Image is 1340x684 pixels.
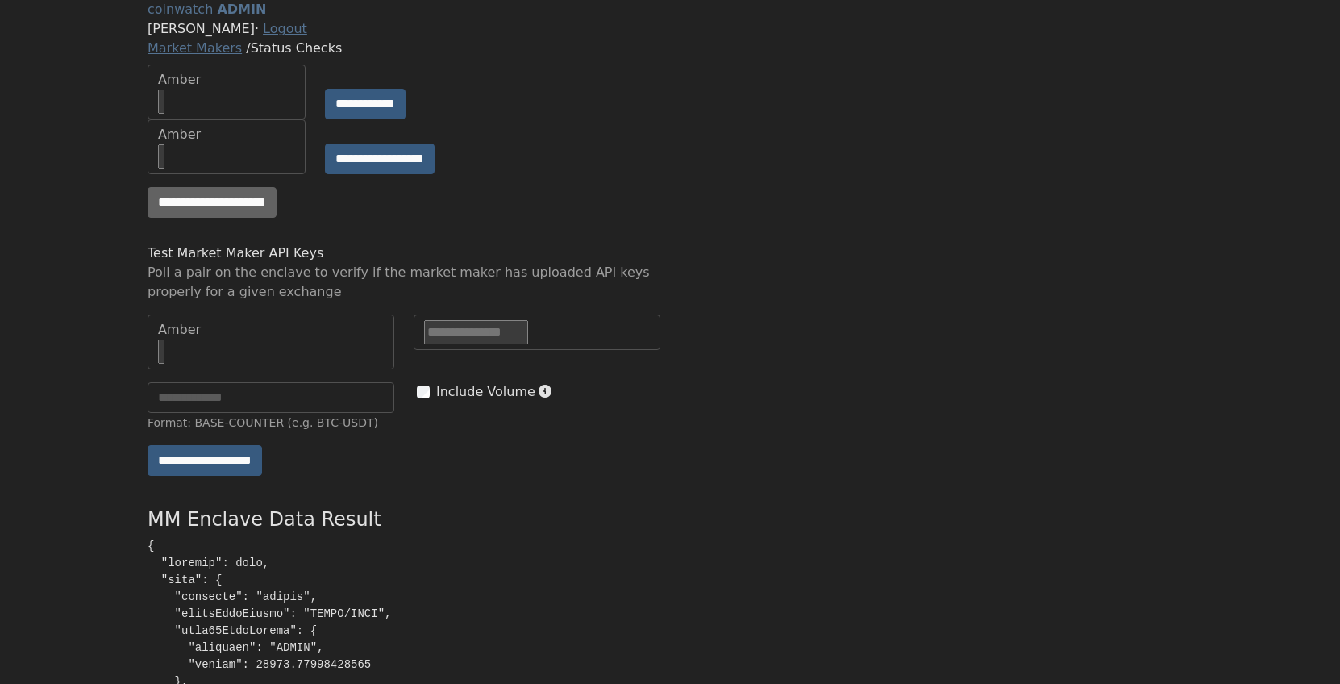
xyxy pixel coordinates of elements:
label: Include Volume [436,382,535,402]
div: [PERSON_NAME] [148,19,1192,39]
a: coinwatch ADMIN [148,2,266,17]
div: Poll a pair on the enclave to verify if the market maker has uploaded API keys properly for a giv... [148,263,660,302]
h4: MM Enclave Data Result [148,508,1192,532]
small: Format: BASE-COUNTER (e.g. BTC-USDT) [148,416,378,429]
div: Status Checks [148,39,1192,58]
div: Amber [158,125,295,144]
span: · [255,21,259,36]
a: Logout [263,21,307,36]
span: / [246,40,250,56]
div: Amber [158,320,384,340]
div: Test Market Maker API Keys [148,244,660,263]
div: Amber [158,70,295,90]
a: Market Makers [148,40,242,56]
